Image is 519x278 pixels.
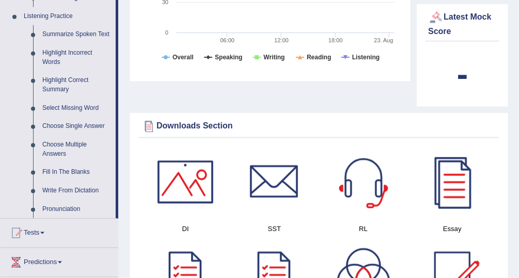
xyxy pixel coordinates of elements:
[38,44,116,71] a: Highlight Incorrect Words
[221,37,235,43] text: 06:00
[428,10,497,38] div: Latest Mock Score
[324,223,403,234] h4: RL
[328,37,343,43] text: 18:00
[413,223,492,234] h4: Essay
[1,248,118,274] a: Predictions
[19,7,116,26] a: Listening Practice
[374,37,393,43] tspan: 23. Aug
[38,163,116,182] a: Fill In The Blanks
[172,54,194,61] tspan: Overall
[38,25,116,44] a: Summarize Spoken Text
[457,55,468,93] b: -
[38,71,116,99] a: Highlight Correct Summary
[274,37,289,43] text: 12:00
[146,223,225,234] h4: DI
[352,54,380,61] tspan: Listening
[235,223,313,234] h4: SST
[141,119,497,134] div: Downloads Section
[215,54,242,61] tspan: Speaking
[307,54,331,61] tspan: Reading
[264,54,285,61] tspan: Writing
[38,182,116,200] a: Write From Dictation
[1,219,118,244] a: Tests
[38,99,116,118] a: Select Missing Word
[165,29,168,36] text: 0
[38,200,116,219] a: Pronunciation
[38,136,116,163] a: Choose Multiple Answers
[38,117,116,136] a: Choose Single Answer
